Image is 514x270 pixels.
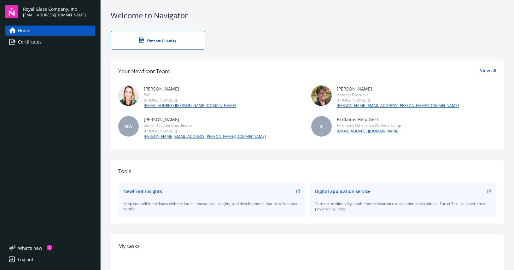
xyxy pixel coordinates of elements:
div: 1 [47,245,52,250]
div: Tools [118,167,496,175]
a: Certificates [5,37,95,47]
div: All Claims Other than Workers Comp [337,123,401,128]
div: View certificates [124,38,192,43]
div: [PERSON_NAME] [144,116,266,123]
img: photo [311,85,332,106]
div: [PERSON_NAME] [337,85,459,92]
div: Newfront Insights [123,188,162,195]
div: Turn the traditionally cumbersome insurance application into a simple, Turbo-Tax like experience ... [315,201,492,212]
div: [PHONE_NUMBER] [144,97,236,103]
span: NW [125,123,132,130]
a: Home [5,26,95,36]
div: [PERSON_NAME] [144,85,236,92]
a: View all [480,67,496,75]
span: What ' s new [18,245,42,251]
a: [EMAIL_ADDRESS][DOMAIN_NAME] [337,128,401,134]
a: [PERSON_NAME][EMAIL_ADDRESS][PERSON_NAME][DOMAIN_NAME] [337,103,459,109]
a: [EMAIL_ADDRESS][PERSON_NAME][DOMAIN_NAME] [144,103,236,109]
a: View certificates [111,31,205,50]
img: navigator-logo.svg [5,5,18,18]
div: Log out [18,255,33,265]
div: SVP [144,92,236,97]
div: [PHONE_NUMBER] [337,97,459,103]
div: Keep yourself in the know with the latest innovations, insights, and developments that Newfront h... [123,201,300,212]
div: Account Executive [337,92,459,97]
button: What's new1 [5,245,52,251]
div: Digital application service [315,188,371,195]
span: Royal Glass Company, Inc [23,6,86,12]
div: Your Newfront Team [118,67,170,75]
span: Certificates [18,37,42,47]
div: Welcome to Navigator [111,10,504,21]
button: Royal Glass Company, Inc[EMAIL_ADDRESS][DOMAIN_NAME] [23,5,95,18]
div: Senior Account Coordinator [144,123,266,128]
div: [PHONE_NUMBER] [144,128,266,134]
div: My tasks [118,242,496,250]
a: [PERSON_NAME][EMAIL_ADDRESS][PERSON_NAME][DOMAIN_NAME] [144,134,266,139]
span: [EMAIL_ADDRESS][DOMAIN_NAME] [23,12,86,18]
img: photo [118,85,139,106]
span: BI [319,123,324,130]
span: Home [18,26,30,36]
div: BI Claims Help Desk [337,116,401,123]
